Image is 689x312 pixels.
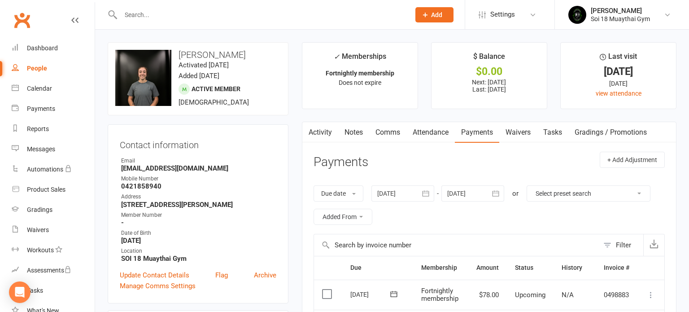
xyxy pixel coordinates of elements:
[192,85,240,92] span: Active member
[596,256,637,279] th: Invoice #
[415,7,454,22] button: Add
[537,122,568,143] a: Tasks
[121,182,276,190] strong: 0421858940
[473,51,505,67] div: $ Balance
[27,65,47,72] div: People
[27,125,49,132] div: Reports
[120,281,196,291] a: Manage Comms Settings
[121,211,276,220] div: Member Number
[121,237,276,245] strong: [DATE]
[121,219,276,227] strong: -
[342,256,413,279] th: Due
[179,72,219,80] time: Added [DATE]
[314,155,368,169] h3: Payments
[12,240,95,260] a: Workouts
[215,270,228,281] a: Flag
[12,281,95,301] a: Tasks
[9,281,31,303] div: Open Intercom Messenger
[27,226,49,233] div: Waivers
[568,6,586,24] img: thumb_image1716960047.png
[314,185,363,202] button: Due date
[569,67,668,76] div: [DATE]
[515,291,545,299] span: Upcoming
[334,51,386,67] div: Memberships
[121,193,276,201] div: Address
[569,79,668,88] div: [DATE]
[27,287,43,294] div: Tasks
[554,256,596,279] th: History
[118,9,404,21] input: Search...
[121,201,276,209] strong: [STREET_ADDRESS][PERSON_NAME]
[468,280,507,310] td: $78.00
[440,67,539,76] div: $0.00
[338,122,369,143] a: Notes
[12,139,95,159] a: Messages
[314,209,372,225] button: Added From
[12,260,95,281] a: Assessments
[12,58,95,79] a: People
[562,291,574,299] span: N/A
[12,159,95,180] a: Automations
[121,229,276,237] div: Date of Birth
[27,206,52,213] div: Gradings
[121,157,276,165] div: Email
[600,152,665,168] button: + Add Adjustment
[600,51,637,67] div: Last visit
[179,61,229,69] time: Activated [DATE]
[490,4,515,25] span: Settings
[339,79,381,86] span: Does not expire
[27,166,63,173] div: Automations
[121,175,276,183] div: Mobile Number
[27,246,54,254] div: Workouts
[11,9,33,31] a: Clubworx
[596,90,641,97] a: view attendance
[421,287,458,303] span: Fortnightly membership
[406,122,455,143] a: Attendance
[512,188,519,199] div: or
[27,85,52,92] div: Calendar
[12,220,95,240] a: Waivers
[27,44,58,52] div: Dashboard
[616,240,631,250] div: Filter
[507,256,554,279] th: Status
[27,105,55,112] div: Payments
[12,99,95,119] a: Payments
[121,247,276,255] div: Location
[431,11,442,18] span: Add
[591,7,650,15] div: [PERSON_NAME]
[12,79,95,99] a: Calendar
[120,270,189,281] a: Update Contact Details
[115,50,281,60] h3: [PERSON_NAME]
[326,70,394,77] strong: Fortnightly membership
[115,50,171,106] img: image1749111961.png
[499,122,537,143] a: Waivers
[179,98,249,106] span: [DEMOGRAPHIC_DATA]
[440,79,539,93] p: Next: [DATE] Last: [DATE]
[12,38,95,58] a: Dashboard
[369,122,406,143] a: Comms
[334,53,340,61] i: ✓
[120,136,276,150] h3: Contact information
[591,15,650,23] div: Soi 18 Muaythai Gym
[27,267,71,274] div: Assessments
[121,164,276,172] strong: [EMAIL_ADDRESS][DOMAIN_NAME]
[455,122,499,143] a: Payments
[12,180,95,200] a: Product Sales
[27,145,55,153] div: Messages
[121,255,276,263] strong: SOI 18 Muaythai Gym
[468,256,507,279] th: Amount
[413,256,468,279] th: Membership
[12,119,95,139] a: Reports
[568,122,653,143] a: Gradings / Promotions
[314,234,599,256] input: Search by invoice number
[350,287,392,301] div: [DATE]
[12,200,95,220] a: Gradings
[599,234,643,256] button: Filter
[302,122,338,143] a: Activity
[27,186,65,193] div: Product Sales
[596,280,637,310] td: 0498883
[254,270,276,281] a: Archive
